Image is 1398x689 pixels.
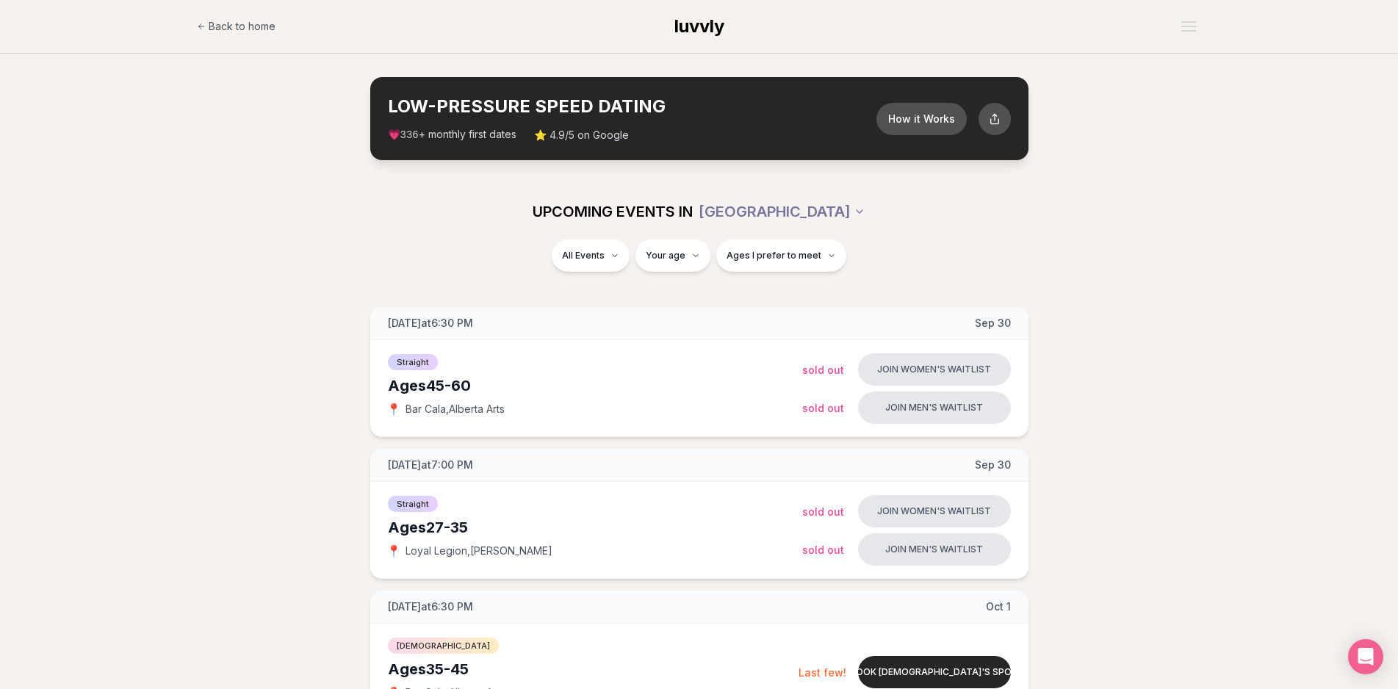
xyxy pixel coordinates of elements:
span: [DATE] at 6:30 PM [388,599,473,614]
a: luvvly [674,15,724,38]
span: Your age [646,250,685,261]
div: Ages 27-35 [388,517,802,538]
span: [DATE] at 7:00 PM [388,458,473,472]
button: All Events [552,239,630,272]
span: [DEMOGRAPHIC_DATA] [388,638,499,654]
span: Oct 1 [986,599,1011,614]
span: Sold Out [802,364,844,376]
button: How it Works [876,103,967,135]
button: Open menu [1175,15,1202,37]
span: Sold Out [802,505,844,518]
span: UPCOMING EVENTS IN [533,201,693,222]
span: 📍 [388,403,400,415]
span: All Events [562,250,605,261]
span: ⭐ 4.9/5 on Google [534,128,629,143]
span: Ages I prefer to meet [727,250,821,261]
span: Last few! [799,666,846,679]
span: luvvly [674,15,724,37]
div: Ages 45-60 [388,375,802,396]
span: Sep 30 [975,316,1011,331]
span: Straight [388,354,438,370]
span: [DATE] at 6:30 PM [388,316,473,331]
span: Sold Out [802,544,844,556]
button: Join men's waitlist [858,533,1011,566]
div: Ages 35-45 [388,659,799,679]
button: [GEOGRAPHIC_DATA] [699,195,865,228]
button: Ages I prefer to meet [716,239,846,272]
button: Book [DEMOGRAPHIC_DATA]'s spot [858,656,1011,688]
h2: LOW-PRESSURE SPEED DATING [388,95,876,118]
span: Sold Out [802,402,844,414]
span: Back to home [209,19,275,34]
button: Your age [635,239,710,272]
span: Sep 30 [975,458,1011,472]
span: Loyal Legion , [PERSON_NAME] [406,544,552,558]
a: Back to home [197,12,275,41]
div: Open Intercom Messenger [1348,639,1383,674]
span: Straight [388,496,438,512]
span: 336 [400,129,419,141]
span: 💗 + monthly first dates [388,127,516,143]
button: Join women's waitlist [858,353,1011,386]
span: 📍 [388,545,400,557]
button: Join women's waitlist [858,495,1011,527]
span: Bar Cala , Alberta Arts [406,402,505,416]
button: Join men's waitlist [858,392,1011,424]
